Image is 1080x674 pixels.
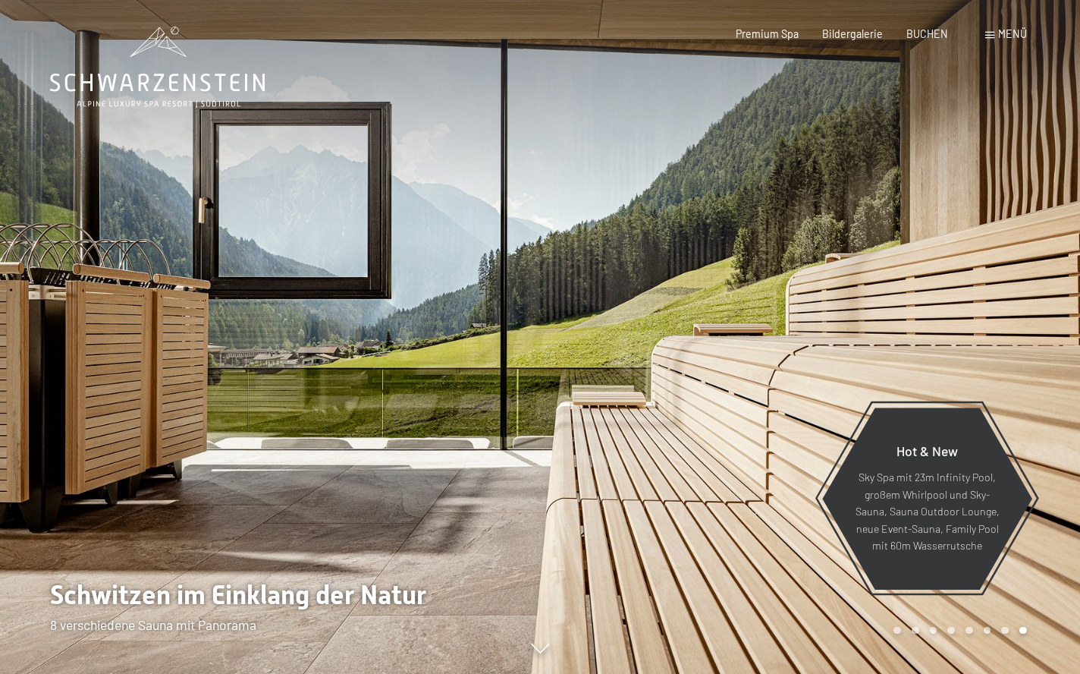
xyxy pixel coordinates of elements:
[965,627,973,635] div: Carousel Page 5
[912,627,919,635] div: Carousel Page 2
[984,627,991,635] div: Carousel Page 6
[896,443,958,459] span: Hot & New
[906,27,948,40] a: BUCHEN
[1019,627,1027,635] div: Carousel Page 8 (Current Slide)
[822,27,883,40] a: Bildergalerie
[736,27,799,40] a: Premium Spa
[855,469,1000,555] p: Sky Spa mit 23m Infinity Pool, großem Whirlpool und Sky-Sauna, Sauna Outdoor Lounge, neue Event-S...
[998,27,1027,40] span: Menü
[893,627,901,635] div: Carousel Page 1
[930,627,937,635] div: Carousel Page 3
[947,627,955,635] div: Carousel Page 4
[888,627,1026,635] div: Carousel Pagination
[821,407,1033,591] a: Hot & New Sky Spa mit 23m Infinity Pool, großem Whirlpool und Sky-Sauna, Sauna Outdoor Lounge, ne...
[1001,627,1009,635] div: Carousel Page 7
